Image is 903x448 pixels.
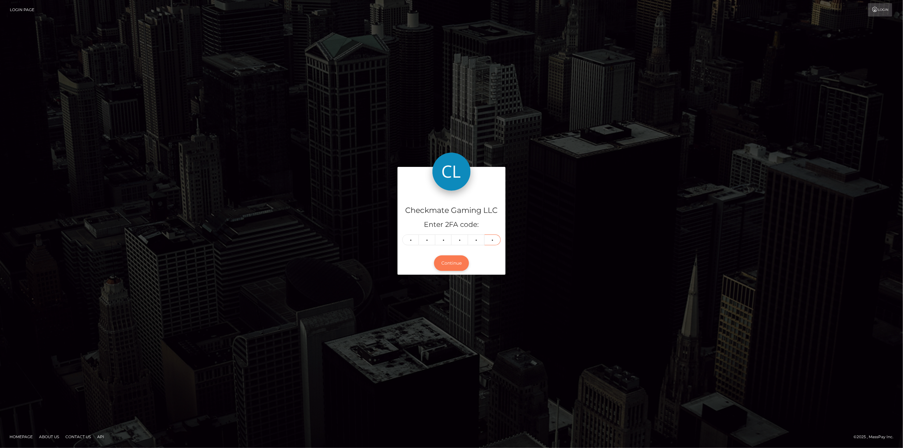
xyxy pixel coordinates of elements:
a: Homepage [7,432,35,442]
a: Contact Us [63,432,93,442]
a: Login Page [10,3,34,16]
a: API [95,432,107,442]
img: Checkmate Gaming LLC [432,153,471,191]
h4: Checkmate Gaming LLC [402,205,501,216]
h5: Enter 2FA code: [402,220,501,230]
div: © 2025 , MassPay Inc. [853,433,898,440]
a: About Us [37,432,62,442]
a: Login [868,3,892,16]
button: Continue [434,255,469,271]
